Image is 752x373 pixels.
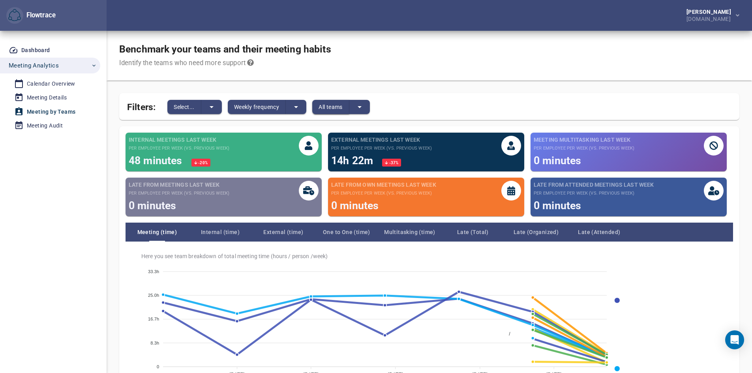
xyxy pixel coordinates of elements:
[129,199,176,212] span: 0 minutes
[148,317,159,322] tspan: 16.7h
[148,269,159,274] tspan: 33.3h
[725,330,744,349] div: Open Intercom Messenger
[312,100,370,114] div: split button
[150,341,159,345] tspan: 8.3h
[534,145,634,152] small: per employee per week (vs. previous week)
[9,60,59,71] span: Meeting Analytics
[686,15,734,22] div: [DOMAIN_NAME]
[534,181,654,189] span: Late from attended meetings last week
[174,102,195,112] span: Select...
[148,293,159,298] tspan: 25.0h
[234,102,279,112] span: Weekly frequency
[27,107,75,117] div: Meeting by Teams
[686,9,734,15] div: [PERSON_NAME]
[197,161,208,165] span: -20 %
[378,227,441,237] span: Multitasking (time)
[503,331,510,337] span: /
[534,190,654,197] small: per employee per week (vs. previous week)
[129,136,229,144] span: Internal meetings last week
[167,100,222,114] div: split button
[331,199,379,212] span: 0 minutes
[331,190,436,197] small: per employee per week (vs. previous week)
[129,190,229,197] small: per employee per week (vs. previous week)
[157,364,159,369] tspan: 0
[534,136,634,144] span: Meeting Multitasking last week
[534,154,581,167] span: 0 minutes
[534,199,581,212] span: 0 minutes
[252,227,315,237] span: External (time)
[27,121,63,131] div: Meeting Audit
[312,100,349,114] button: All teams
[126,227,189,237] span: Meeting (time)
[331,136,432,144] span: External meetings last week
[119,58,331,68] div: Identify the teams who need more support
[388,161,399,165] span: -37 %
[228,100,286,114] button: Weekly frequency
[331,154,376,167] span: 14h 22m
[27,79,75,89] div: Calendar Overview
[27,93,67,103] div: Meeting Details
[127,97,156,114] span: Filters:
[228,100,306,114] div: split button
[315,227,378,237] span: One to One (time)
[141,253,724,260] span: Here you see team breakdown of total meeting time (hours / person / week )
[189,227,252,237] span: Internal (time)
[129,181,229,189] span: Late from meetings last week
[129,145,229,152] small: per employee per week (vs. previous week)
[8,9,21,22] img: Flowtrace
[441,227,504,237] span: Late (Total)
[504,227,568,237] span: Late (Organized)
[167,100,201,114] button: Select...
[331,181,436,189] span: Late from own meetings last week
[331,145,432,152] small: per employee per week (vs. previous week)
[129,154,185,167] span: 48 minutes
[23,11,56,20] div: Flowtrace
[568,227,631,237] span: Late (Attended)
[119,43,331,55] h1: Benchmark your teams and their meeting habits
[6,7,56,24] div: Flowtrace
[21,45,50,55] div: Dashboard
[319,102,343,112] span: All teams
[674,7,746,24] button: [PERSON_NAME][DOMAIN_NAME]
[126,223,733,242] div: Team breakdown
[6,7,23,24] button: Flowtrace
